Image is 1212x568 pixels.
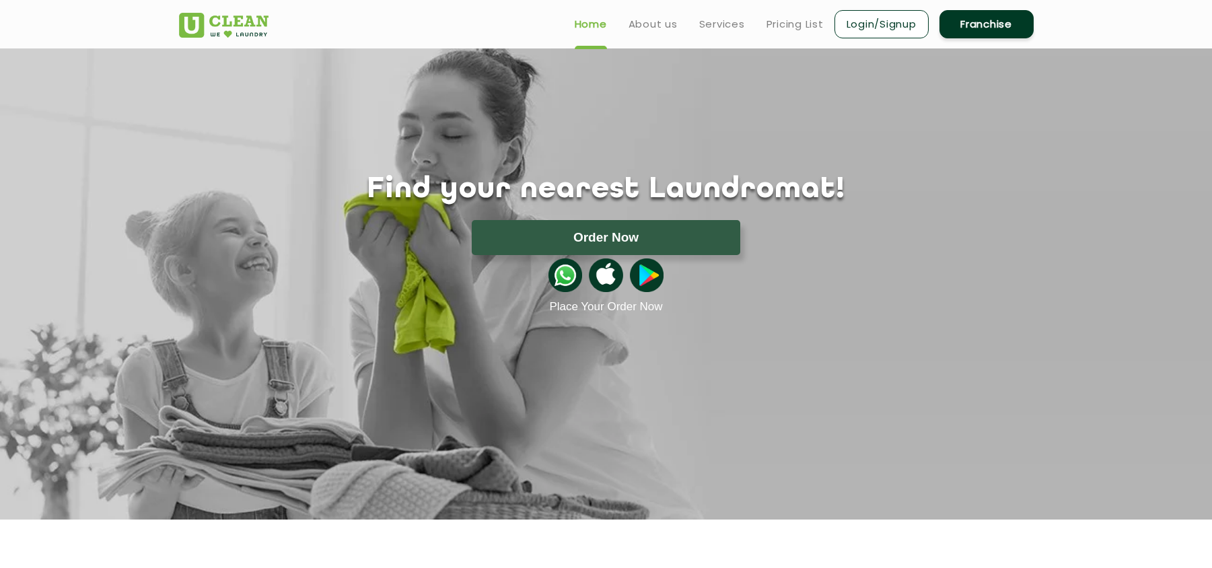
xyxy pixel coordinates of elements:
img: playstoreicon.png [630,258,664,292]
a: Home [575,16,607,32]
h1: Find your nearest Laundromat! [169,173,1044,207]
a: Place Your Order Now [549,300,662,314]
img: UClean Laundry and Dry Cleaning [179,13,269,38]
img: whatsappicon.png [548,258,582,292]
img: apple-icon.png [589,258,622,292]
button: Order Now [472,220,740,255]
a: Franchise [939,10,1034,38]
a: Pricing List [767,16,824,32]
a: About us [629,16,678,32]
a: Login/Signup [834,10,929,38]
a: Services [699,16,745,32]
